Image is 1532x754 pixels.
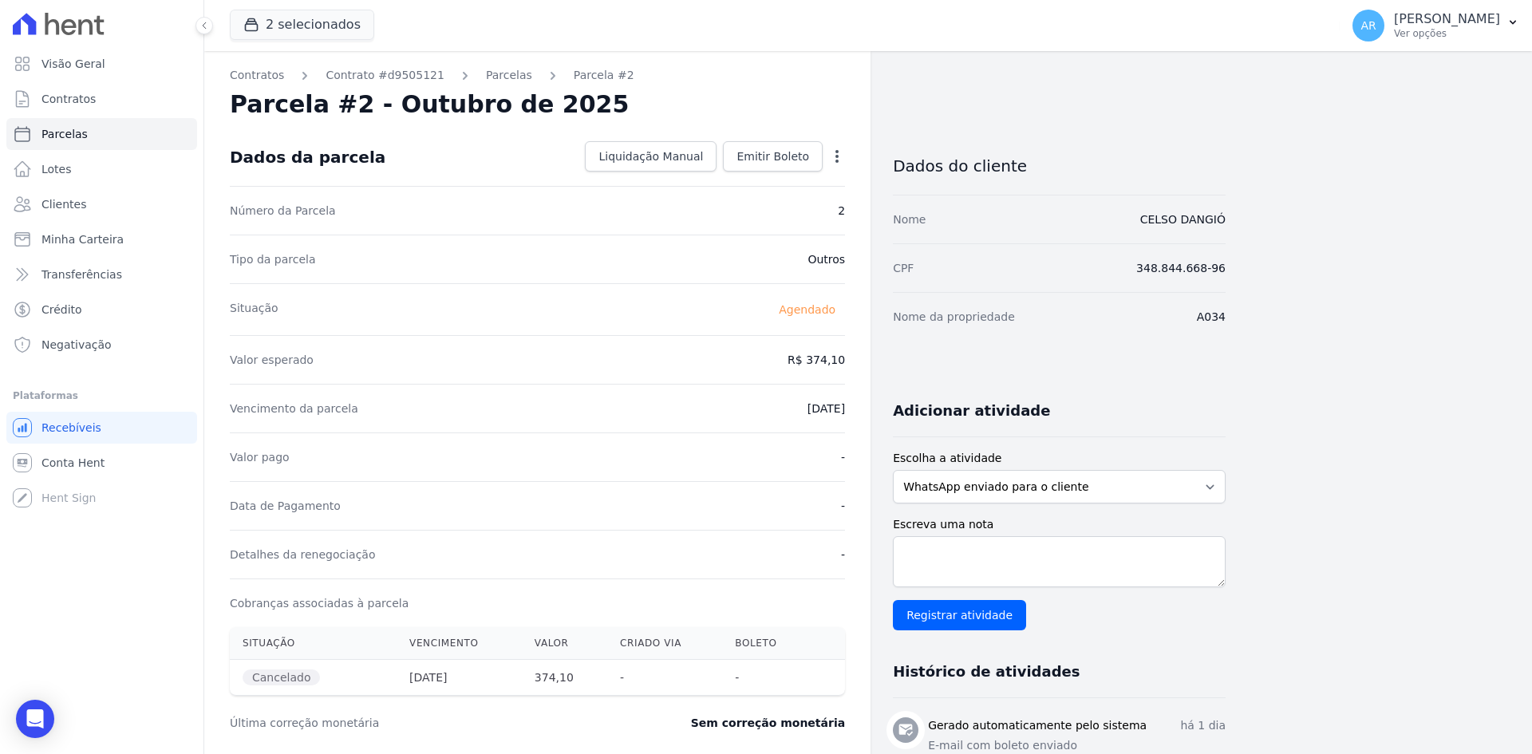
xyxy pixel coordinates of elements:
[928,717,1147,734] h3: Gerado automaticamente pelo sistema
[893,156,1226,176] h3: Dados do cliente
[574,67,634,84] a: Parcela #2
[893,260,914,276] dt: CPF
[807,401,845,416] dd: [DATE]
[41,266,122,282] span: Transferências
[230,90,629,119] h2: Parcela #2 - Outubro de 2025
[230,203,336,219] dt: Número da Parcela
[41,231,124,247] span: Minha Carteira
[841,498,845,514] dd: -
[41,455,105,471] span: Conta Hent
[893,211,926,227] dt: Nome
[607,660,722,696] th: -
[1360,20,1376,31] span: AR
[6,48,197,80] a: Visão Geral
[893,401,1050,420] h3: Adicionar atividade
[722,627,811,660] th: Boleto
[397,660,522,696] th: [DATE]
[41,161,72,177] span: Lotes
[6,412,197,444] a: Recebíveis
[326,67,444,84] a: Contrato #d9505121
[893,516,1226,533] label: Escreva uma nota
[41,420,101,436] span: Recebíveis
[893,662,1080,681] h3: Histórico de atividades
[6,294,197,326] a: Crédito
[230,715,594,731] dt: Última correção monetária
[6,188,197,220] a: Clientes
[6,223,197,255] a: Minha Carteira
[522,660,607,696] th: 374,10
[807,251,845,267] dd: Outros
[1136,260,1226,276] dd: 348.844.668-96
[486,67,532,84] a: Parcelas
[607,627,722,660] th: Criado via
[16,700,54,738] div: Open Intercom Messenger
[230,300,278,319] dt: Situação
[598,148,703,164] span: Liquidação Manual
[230,627,397,660] th: Situação
[736,148,809,164] span: Emitir Boleto
[397,627,522,660] th: Vencimento
[230,10,374,40] button: 2 selecionados
[6,447,197,479] a: Conta Hent
[230,352,314,368] dt: Valor esperado
[691,715,845,731] dd: Sem correção monetária
[6,118,197,150] a: Parcelas
[838,203,845,219] dd: 2
[841,547,845,563] dd: -
[769,300,845,319] span: Agendado
[928,737,1226,754] p: E-mail com boleto enviado
[6,83,197,115] a: Contratos
[243,669,320,685] span: Cancelado
[585,141,717,172] a: Liquidação Manual
[230,67,284,84] a: Contratos
[41,56,105,72] span: Visão Geral
[230,595,409,611] dt: Cobranças associadas à parcela
[1394,27,1500,40] p: Ver opções
[6,153,197,185] a: Lotes
[1197,309,1226,325] dd: A034
[230,401,358,416] dt: Vencimento da parcela
[1394,11,1500,27] p: [PERSON_NAME]
[41,91,96,107] span: Contratos
[723,141,823,172] a: Emitir Boleto
[230,547,376,563] dt: Detalhes da renegociação
[230,251,316,267] dt: Tipo da parcela
[230,67,845,84] nav: Breadcrumb
[41,302,82,318] span: Crédito
[1180,717,1226,734] p: há 1 dia
[788,352,845,368] dd: R$ 374,10
[230,498,341,514] dt: Data de Pagamento
[41,196,86,212] span: Clientes
[6,329,197,361] a: Negativação
[41,337,112,353] span: Negativação
[41,126,88,142] span: Parcelas
[893,600,1026,630] input: Registrar atividade
[841,449,845,465] dd: -
[230,449,290,465] dt: Valor pago
[230,148,385,167] div: Dados da parcela
[893,450,1226,467] label: Escolha a atividade
[722,660,811,696] th: -
[893,309,1015,325] dt: Nome da propriedade
[1140,213,1226,226] a: CELSO DANGIÓ
[13,386,191,405] div: Plataformas
[522,627,607,660] th: Valor
[6,259,197,290] a: Transferências
[1340,3,1532,48] button: AR [PERSON_NAME] Ver opções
